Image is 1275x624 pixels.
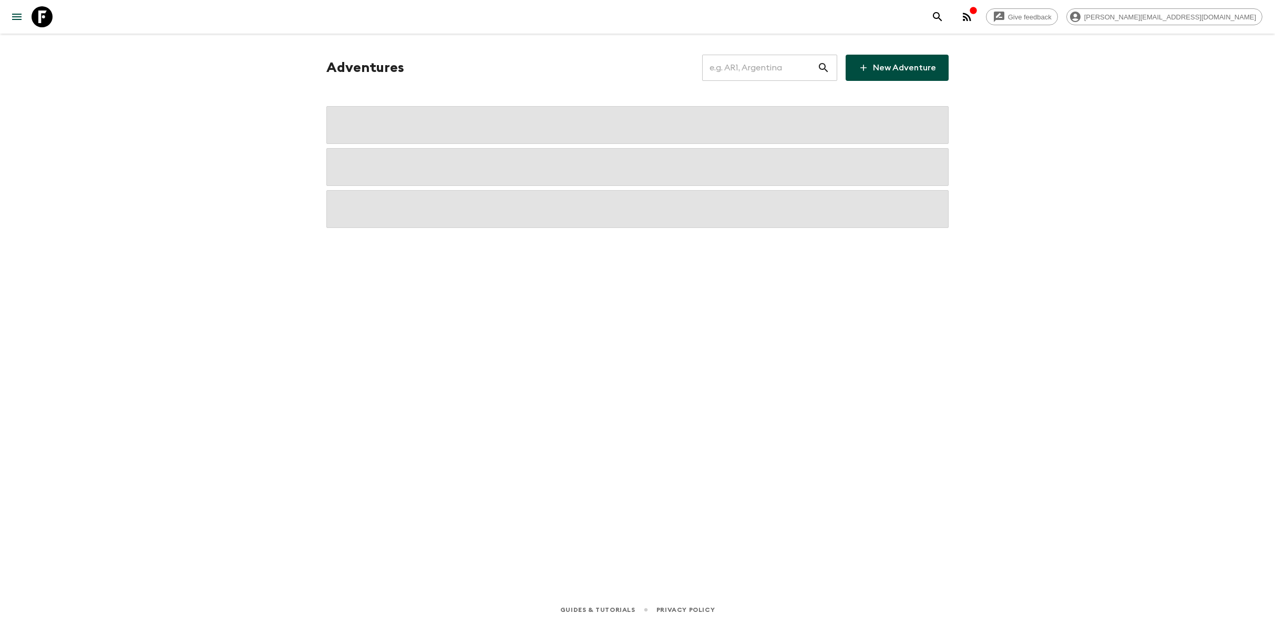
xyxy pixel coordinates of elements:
[702,53,817,82] input: e.g. AR1, Argentina
[1078,13,1262,21] span: [PERSON_NAME][EMAIL_ADDRESS][DOMAIN_NAME]
[6,6,27,27] button: menu
[1066,8,1262,25] div: [PERSON_NAME][EMAIL_ADDRESS][DOMAIN_NAME]
[846,55,949,81] a: New Adventure
[1002,13,1057,21] span: Give feedback
[656,604,715,616] a: Privacy Policy
[326,57,404,78] h1: Adventures
[560,604,635,616] a: Guides & Tutorials
[986,8,1058,25] a: Give feedback
[927,6,948,27] button: search adventures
